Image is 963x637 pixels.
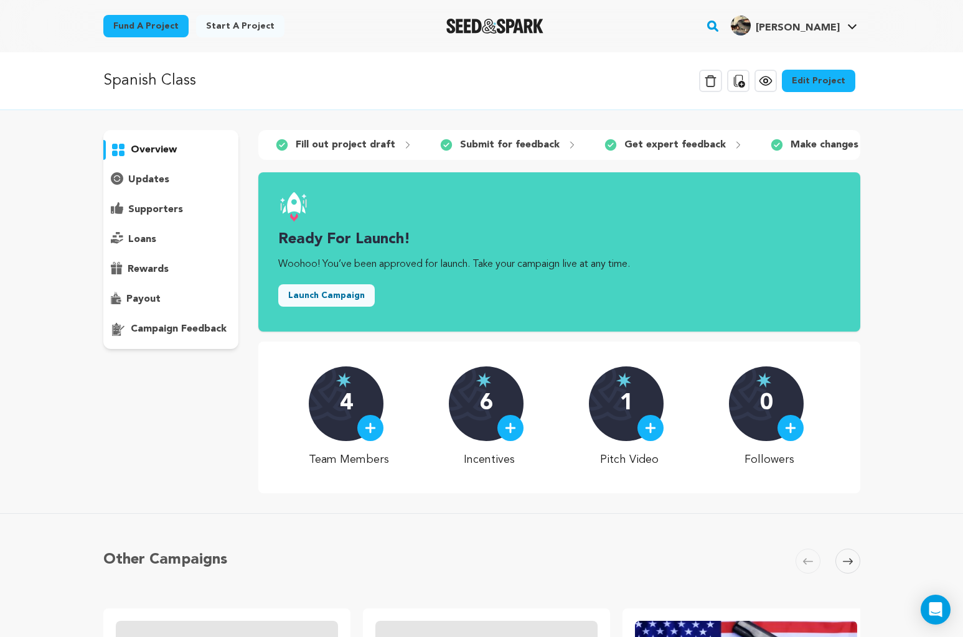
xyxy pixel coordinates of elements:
p: overview [131,142,177,157]
p: supporters [128,202,183,217]
p: rewards [128,262,169,277]
p: Get expert feedback [624,137,726,152]
p: Incentives [449,451,529,468]
p: updates [128,172,169,187]
p: Make changes [791,137,858,152]
p: loans [128,232,156,247]
p: 6 [480,391,493,416]
button: overview [103,140,239,160]
img: Seed&Spark Logo Dark Mode [446,19,544,34]
p: Team Members [309,451,389,468]
div: Open Intercom Messenger [921,595,951,625]
div: Israel B.'s Profile [731,16,840,35]
a: Start a project [196,15,284,37]
p: Pitch Video [589,451,669,468]
p: Spanish Class [103,70,196,92]
span: [PERSON_NAME] [756,23,840,33]
h5: Other Campaigns [103,549,227,571]
img: 0011b87720273a4e.jpg [731,16,751,35]
button: Launch Campaign [278,284,375,307]
img: plus.svg [785,422,796,434]
p: campaign feedback [131,322,227,337]
a: Israel B.'s Profile [728,13,860,35]
button: supporters [103,200,239,220]
button: payout [103,289,239,309]
p: 1 [620,391,633,416]
button: loans [103,230,239,249]
a: Fund a project [103,15,189,37]
p: Fill out project draft [296,137,395,152]
p: Submit for feedback [460,137,560,152]
button: rewards [103,259,239,279]
a: Edit Project [782,70,855,92]
p: 0 [760,391,773,416]
img: plus.svg [645,422,656,434]
p: 4 [340,391,353,416]
button: updates [103,170,239,190]
button: campaign feedback [103,319,239,339]
img: launch.svg [278,192,308,222]
p: payout [126,292,161,307]
img: plus.svg [505,422,516,434]
img: plus.svg [365,422,376,434]
h3: Ready for launch! [278,230,840,249]
span: Israel B.'s Profile [728,13,860,39]
a: Seed&Spark Homepage [446,19,544,34]
p: Followers [729,451,809,468]
p: Woohoo! You’ve been approved for launch. Take your campaign live at any time. [278,257,840,272]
